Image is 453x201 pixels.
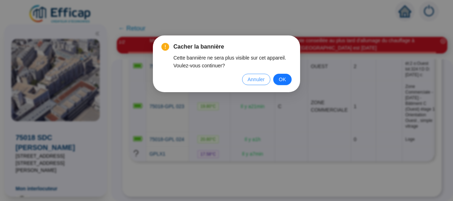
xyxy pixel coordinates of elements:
div: Cette bannière ne sera plus visible sur cet appareil. Voulez-vous continuer? [173,54,292,69]
span: OK [279,76,286,83]
span: exclamation-circle [161,43,169,51]
span: Cacher la bannière [173,43,292,51]
button: Annuler [242,74,270,85]
span: Annuler [248,76,265,83]
button: OK [273,74,292,85]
